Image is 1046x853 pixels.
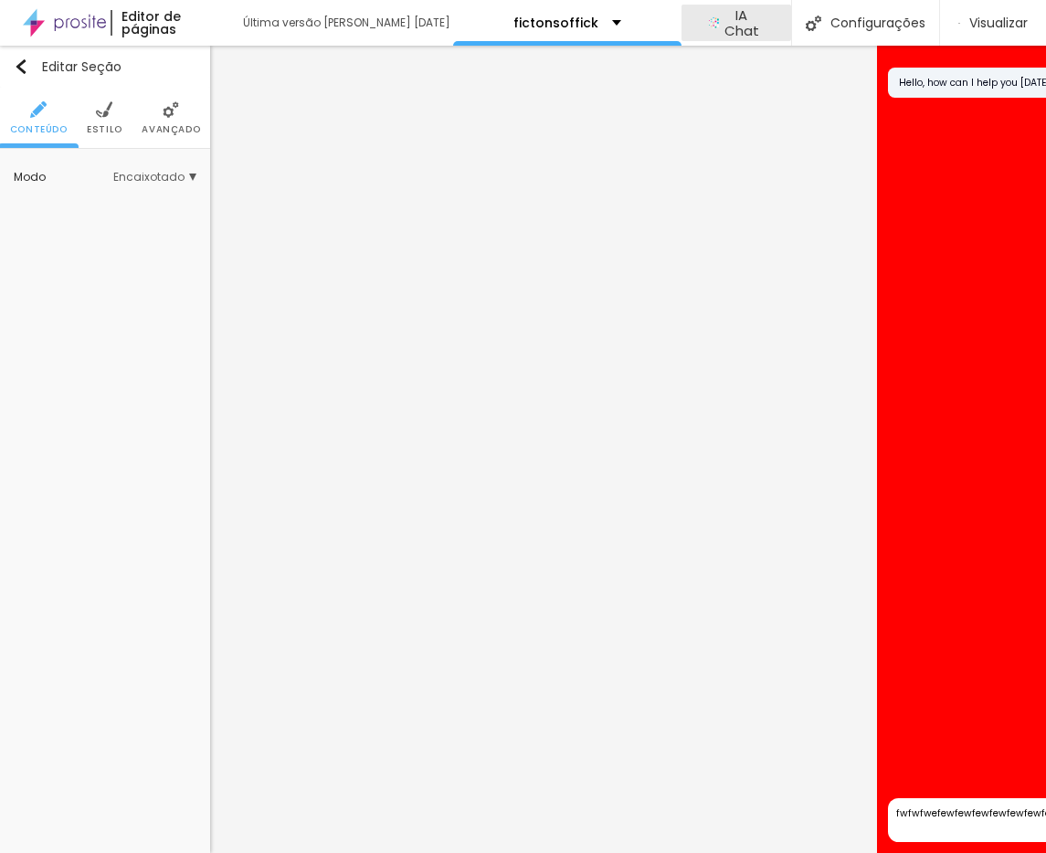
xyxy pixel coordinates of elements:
p: fictonsoffick [513,16,598,29]
div: Última versão [PERSON_NAME] [DATE] [243,17,453,28]
span: Conteúdo [10,125,68,134]
img: AI [709,16,719,29]
img: Icone [14,59,28,74]
span: Estilo [87,125,122,134]
img: Icone [806,16,821,31]
span: IA Chat [719,7,764,39]
span: Avançado [142,125,200,134]
span: Visualizar [969,16,1028,30]
div: Editor de páginas [111,10,224,36]
button: AIIA Chat [681,5,791,41]
div: Modo [14,172,113,183]
div: Editar Seção [14,59,122,74]
img: Icone [30,101,47,118]
iframe: Editor [210,46,877,853]
button: Visualizar [940,5,1046,41]
img: Icone [163,101,179,118]
span: Encaixotado [113,172,196,183]
img: view-1.svg [958,16,960,31]
img: Icone [96,101,112,118]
